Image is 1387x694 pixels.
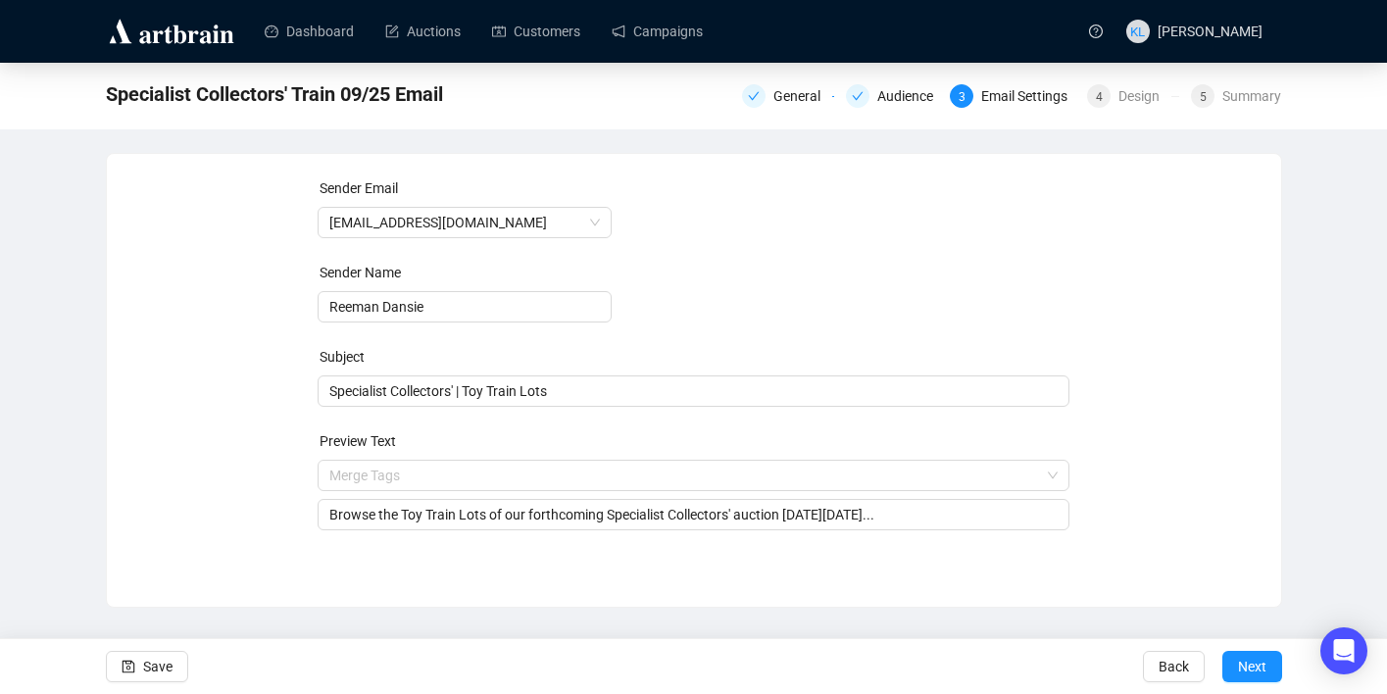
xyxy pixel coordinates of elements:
[612,6,703,57] a: Campaigns
[852,90,864,102] span: check
[1087,84,1179,108] div: 4Design
[846,84,938,108] div: Audience
[748,90,760,102] span: check
[1191,84,1281,108] div: 5Summary
[1200,90,1207,104] span: 5
[320,430,1071,452] div: Preview Text
[1320,627,1367,674] div: Open Intercom Messenger
[959,90,966,104] span: 3
[1238,639,1266,694] span: Next
[492,6,580,57] a: Customers
[1096,90,1103,104] span: 4
[981,84,1079,108] div: Email Settings
[329,208,600,237] span: auctions@reemandansie.com
[1222,651,1282,682] button: Next
[877,84,945,108] div: Audience
[773,84,832,108] div: General
[1130,21,1146,41] span: KL
[143,639,173,694] span: Save
[106,78,443,110] span: Specialist Collectors' Train 09/25 Email
[1159,639,1189,694] span: Back
[320,346,1071,368] div: Subject
[122,660,135,673] span: save
[385,6,461,57] a: Auctions
[742,84,834,108] div: General
[1143,651,1205,682] button: Back
[1118,84,1171,108] div: Design
[265,6,354,57] a: Dashboard
[1222,84,1281,108] div: Summary
[106,16,237,47] img: logo
[106,651,188,682] button: Save
[320,180,398,196] label: Sender Email
[320,265,401,280] label: Sender Name
[950,84,1075,108] div: 3Email Settings
[1089,25,1103,38] span: question-circle
[1158,24,1263,39] span: [PERSON_NAME]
